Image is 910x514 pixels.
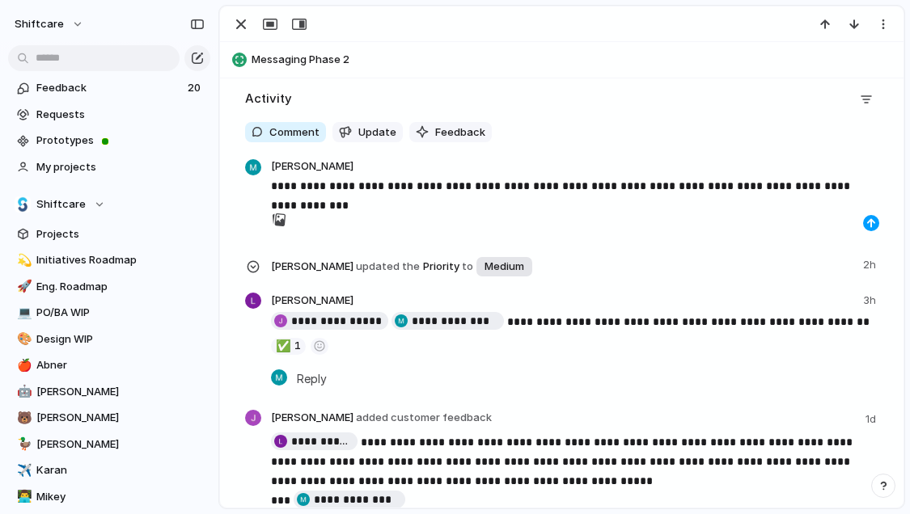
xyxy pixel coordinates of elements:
div: ✈️ [17,461,28,480]
div: 💫 [17,251,28,270]
span: PO/BA WIP [36,305,205,321]
span: Comment [269,124,320,141]
span: Projects [36,226,205,242]
div: 🐻 [17,409,28,428]
div: 🚀 [17,277,28,296]
button: 🎨 [15,331,31,348]
span: [PERSON_NAME] [271,259,353,275]
span: [PERSON_NAME] [271,293,353,309]
a: My projects [8,155,210,179]
button: 🚀 [15,279,31,295]
div: 🎨 [17,330,28,348]
button: shiftcare [7,11,92,37]
a: 💻PO/BA WIP [8,301,210,325]
span: Mikey [36,489,205,505]
span: Messaging Phase 2 [252,52,896,68]
div: 💻 [17,304,28,322]
span: 2h [863,254,879,273]
div: 🦆 [17,435,28,453]
span: [PERSON_NAME] [271,410,492,426]
button: Update [332,122,403,143]
span: Eng. Roadmap [36,279,205,295]
a: 🎨Design WIP [8,327,210,352]
span: ✅ [276,339,291,352]
div: 👨‍💻 [17,487,28,506]
span: 3h [863,293,879,309]
span: 20 [188,80,204,96]
span: [PERSON_NAME] [36,410,205,426]
span: Medium [485,259,524,275]
span: Requests [36,107,205,123]
a: Projects [8,222,210,246]
a: 🐻[PERSON_NAME] [8,406,210,430]
a: 👨‍💻Mikey [8,485,210,509]
button: ✈️ [15,462,31,478]
button: 🐻 [15,410,31,426]
span: Abner [36,357,205,373]
button: 🦆 [15,436,31,453]
span: 1d [866,411,879,428]
a: Feedback20 [8,76,210,100]
a: 🚀Eng. Roadmap [8,275,210,299]
span: My projects [36,159,205,175]
button: 👨‍💻 [15,489,31,505]
button: ✅1 [271,338,306,355]
span: to [462,259,473,275]
button: Comment [245,122,326,143]
h2: Activity [245,90,292,108]
span: Design WIP [36,331,205,348]
button: 🍎 [15,357,31,373]
button: 💫 [15,252,31,268]
span: added customer feedback [356,411,492,423]
a: ✈️Karan [8,458,210,482]
a: 🍎Abner [8,353,210,377]
span: Initiatives Roadmap [36,252,205,268]
span: Feedback [36,80,183,96]
span: [PERSON_NAME] [36,436,205,453]
button: 🤖 [15,384,31,400]
a: 💫Initiatives Roadmap [8,248,210,272]
button: 💻 [15,305,31,321]
button: Shiftcare [8,192,210,217]
button: Feedback [409,122,492,143]
span: Priority [271,254,853,278]
button: Messaging Phase 2 [227,47,896,73]
span: Update [358,124,396,141]
span: 1 [294,339,301,353]
div: 🤖 [17,382,28,401]
span: Karan [36,462,205,478]
a: Prototypes [8,128,210,153]
span: [PERSON_NAME] [36,384,205,400]
a: 🤖[PERSON_NAME] [8,380,210,404]
span: Reply [297,369,327,387]
div: 🍎 [17,356,28,375]
a: 🦆[PERSON_NAME] [8,432,210,457]
span: shiftcare [15,16,64,32]
span: Shiftcare [36,196,86,213]
span: updated the [356,259,420,275]
span: Prototypes [36,133,205,149]
span: [PERSON_NAME] [271,158,353,176]
a: Requests [8,103,210,127]
span: Feedback [435,124,485,141]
